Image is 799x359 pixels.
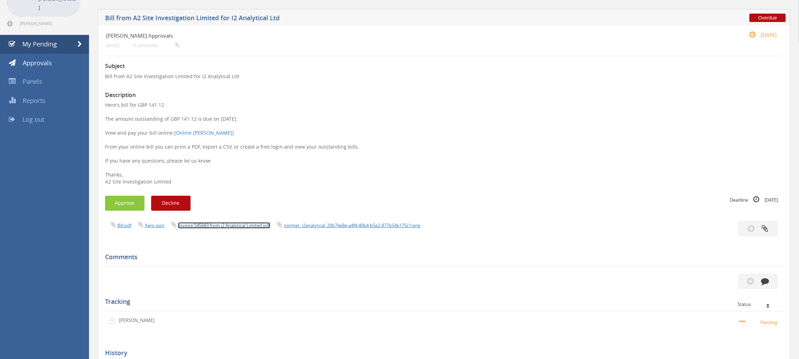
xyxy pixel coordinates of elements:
[106,33,669,39] h4: [PERSON_NAME] Approvals
[20,21,79,26] span: [PERSON_NAME][EMAIL_ADDRESS][PERSON_NAME][DOMAIN_NAME]
[105,196,145,211] button: Approve
[23,59,52,67] span: Approvals
[23,77,42,85] span: Panels
[106,43,119,48] small: [DATE]
[117,222,131,229] a: Bill.pdf
[174,129,234,136] a: [Online [PERSON_NAME]]
[738,302,778,307] div: Status
[105,15,581,23] h5: Bill from A2 Site Investigation Limited for I2 Analytical Ltd
[105,73,783,80] p: Bill from A2 Site Investigation Limited for I2 Analytical Ltd
[133,43,179,48] small: 0 comments...
[105,92,783,98] h3: Description
[105,102,783,185] p: Here's bill for GBP 141.12. The amount outstanding of GBP 141.12 is due on [DATE]. View and pay y...
[739,318,779,326] small: Pending
[105,254,778,261] h5: Comments
[119,317,159,324] p: [PERSON_NAME]
[742,31,777,39] small: [DATE]
[22,40,57,48] span: My Pending
[105,63,783,69] h3: Subject
[749,14,786,22] span: Overdue
[22,115,44,124] span: Log out
[284,222,420,229] a: normec_i2analytical_20b74e8e-a4f4-40b4-b5e2-877b54b175c1.png
[178,222,270,229] a: Invoice 545683 from i2 Analytical Limited.pdf
[105,350,778,357] h5: History
[23,96,45,105] span: Reports
[109,317,119,324] img: user-icon.png
[730,196,778,203] small: Deadline [DATE]
[105,298,778,305] h5: Tracking
[145,222,164,229] a: Xero.json
[151,196,191,211] button: Decline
